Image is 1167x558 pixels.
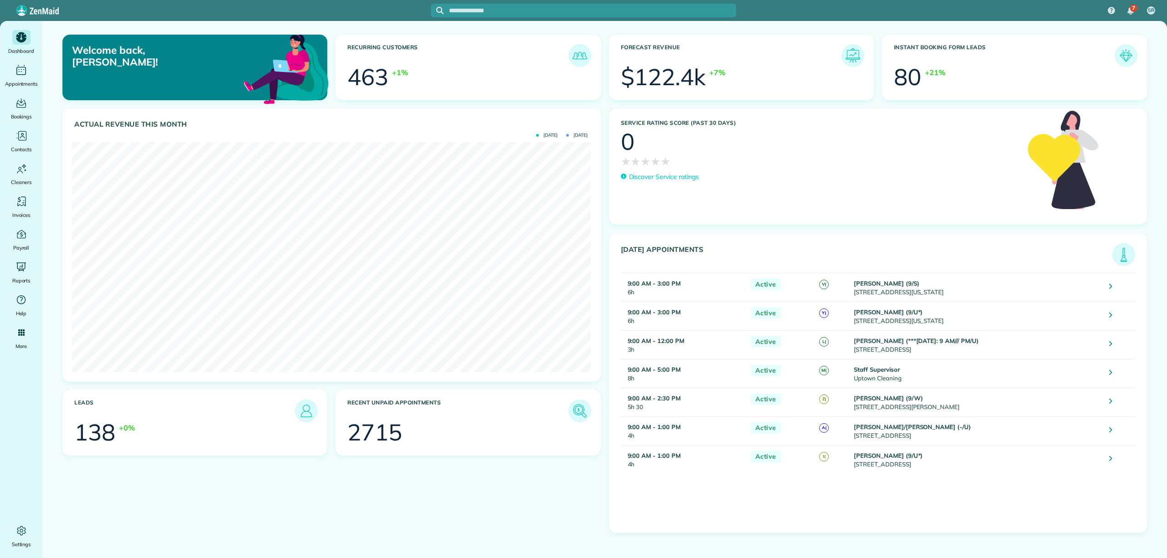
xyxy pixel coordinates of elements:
div: +21% [925,67,945,78]
span: [DATE] [566,133,588,138]
span: ★ [661,153,671,169]
h3: Actual Revenue this month [74,120,591,128]
span: Help [16,309,27,318]
a: Contacts [4,128,39,154]
td: 5h 30 [621,388,746,416]
a: Invoices [4,194,39,220]
span: Active [751,451,781,462]
td: [STREET_ADDRESS][US_STATE] [852,273,1103,302]
td: [STREET_ADDRESS][PERSON_NAME] [852,388,1103,416]
span: Cleaners [11,178,31,187]
td: [STREET_ADDRESS] [852,330,1103,359]
span: I( [819,452,829,461]
a: Payroll [4,227,39,252]
div: 7 unread notifications [1121,1,1140,21]
span: Invoices [12,210,31,220]
span: Dashboard [8,46,34,56]
a: Cleaners [4,161,39,187]
strong: 9:00 AM - 2:30 PM [628,394,681,402]
div: +0% [119,422,135,433]
div: 463 [347,66,388,88]
span: Payroll [13,243,30,252]
span: A( [819,423,829,433]
span: [DATE] [536,133,558,138]
a: Reports [4,260,39,285]
h3: Instant Booking Form Leads [894,44,1115,67]
td: [STREET_ADDRESS] [852,445,1103,474]
h3: Recent unpaid appointments [347,399,568,422]
span: Reports [12,276,31,285]
h3: [DATE] Appointments [621,246,1113,266]
a: Settings [4,523,39,549]
span: V( [819,280,829,289]
h3: Service Rating score (past 30 days) [621,120,1019,126]
span: Contacts [11,145,31,154]
div: 0 [621,130,635,153]
span: More [15,342,27,351]
img: icon_recurring_customers-cf858462ba22bcd05b5a5880d41d6543d210077de5bb9ebc9590e49fd87d84ed.png [571,46,589,65]
strong: 9:00 AM - 3:00 PM [628,280,681,287]
div: +7% [709,67,725,78]
span: 7 [1132,5,1135,12]
svg: Focus search [436,7,444,14]
div: 80 [894,66,921,88]
td: 4h [621,416,746,445]
div: 2715 [347,421,402,444]
div: 138 [74,421,115,444]
h3: Forecast Revenue [621,44,842,67]
div: $122.4k [621,66,706,88]
span: Active [751,279,781,290]
span: ★ [621,153,631,169]
a: Bookings [4,96,39,121]
span: SR [1148,7,1154,14]
td: 6h [621,302,746,330]
strong: 9:00 AM - 3:00 PM [628,308,681,316]
img: icon_form_leads-04211a6a04a5b2264e4ee56bc0799ec3eb69b7e499cbb523a139df1d13a81ae0.png [1117,46,1135,65]
div: +1% [392,67,408,78]
strong: 9:00 AM - 1:00 PM [628,423,681,430]
strong: [PERSON_NAME]/[PERSON_NAME] (-/U) [854,423,971,430]
strong: Staff Supervisor [854,366,899,373]
strong: [PERSON_NAME] (9/W) [854,394,923,402]
td: 3h [621,330,746,359]
span: ★ [640,153,651,169]
span: Active [751,336,781,348]
span: Y( [819,308,829,318]
strong: 9:00 AM - 1:00 PM [628,452,681,459]
span: Active [751,394,781,405]
span: Z( [819,394,829,404]
strong: 9:00 AM - 12:00 PM [628,337,684,344]
span: Bookings [11,112,32,121]
p: Discover Service ratings [629,172,699,182]
button: Focus search [431,7,444,14]
span: ★ [651,153,661,169]
span: M( [819,366,829,375]
img: icon_leads-1bed01f49abd5b7fead27621c3d59655bb73ed531f8eeb49469d10e621d6b896.png [297,402,315,420]
img: icon_todays_appointments-901f7ab196bb0bea1936b74009e4eb5ffbc2d2711fa7634e0d609ed5ef32b18b.png [1115,246,1133,264]
span: Active [751,307,781,319]
h3: Recurring Customers [347,44,568,67]
strong: [PERSON_NAME] (9/S) [854,280,919,287]
strong: [PERSON_NAME] (***[DATE]: 9 AM/// PM/U) [854,337,978,344]
span: Appointments [5,79,38,88]
td: [STREET_ADDRESS][US_STATE] [852,302,1103,330]
span: Active [751,422,781,434]
td: 8h [621,359,746,388]
td: Uptown Cleaning [852,359,1103,388]
strong: [PERSON_NAME] (9/U*) [854,308,923,316]
span: Active [751,365,781,376]
strong: 9:00 AM - 5:00 PM [628,366,681,373]
td: [STREET_ADDRESS] [852,416,1103,445]
img: dashboard_welcome-42a62b7d889689a78055ac9021e634bf52bae3f8056760290aed330b23ab8690.png [242,24,330,113]
span: L( [819,337,829,347]
span: ★ [630,153,640,169]
p: Welcome back, [PERSON_NAME]! [72,44,244,68]
strong: [PERSON_NAME] (9/U*) [854,452,923,459]
a: Help [4,292,39,318]
a: Discover Service ratings [621,172,699,182]
td: 6h [621,273,746,302]
span: Settings [12,540,31,549]
h3: Leads [74,399,295,422]
img: icon_forecast_revenue-8c13a41c7ed35a8dcfafea3cbb826a0462acb37728057bba2d056411b612bbbe.png [844,46,862,65]
a: Dashboard [4,30,39,56]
